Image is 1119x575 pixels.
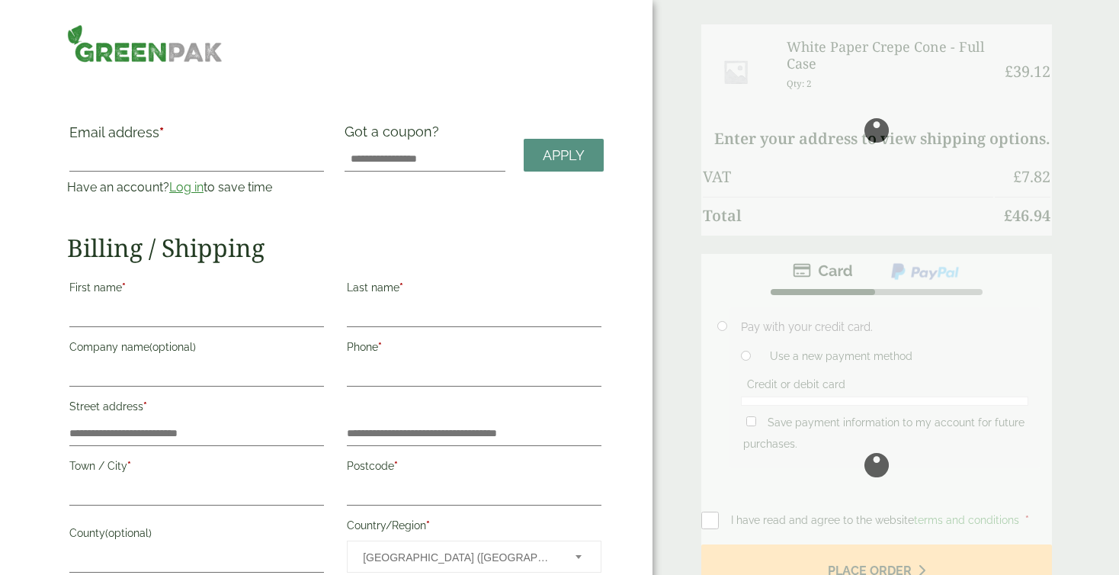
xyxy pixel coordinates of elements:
a: Apply [524,139,604,172]
label: First name [69,277,324,303]
abbr: required [394,460,398,472]
abbr: required [159,124,164,140]
img: GreenPak Supplies [67,24,223,63]
abbr: required [426,519,430,532]
label: Phone [347,336,601,362]
span: Apply [543,147,585,164]
span: United Kingdom (UK) [363,541,555,573]
h2: Billing / Shipping [67,233,604,262]
abbr: required [399,281,403,294]
label: Last name [347,277,601,303]
abbr: required [378,341,382,353]
label: Postcode [347,455,601,481]
abbr: required [122,281,126,294]
abbr: required [143,400,147,413]
p: Have an account? to save time [67,178,326,197]
span: (optional) [105,527,152,539]
label: Email address [69,126,324,147]
label: Got a coupon? [345,124,445,147]
label: Company name [69,336,324,362]
label: Town / City [69,455,324,481]
span: Country/Region [347,541,601,573]
label: County [69,522,324,548]
label: Country/Region [347,515,601,541]
span: (optional) [149,341,196,353]
abbr: required [127,460,131,472]
a: Log in [169,180,204,194]
label: Street address [69,396,324,422]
